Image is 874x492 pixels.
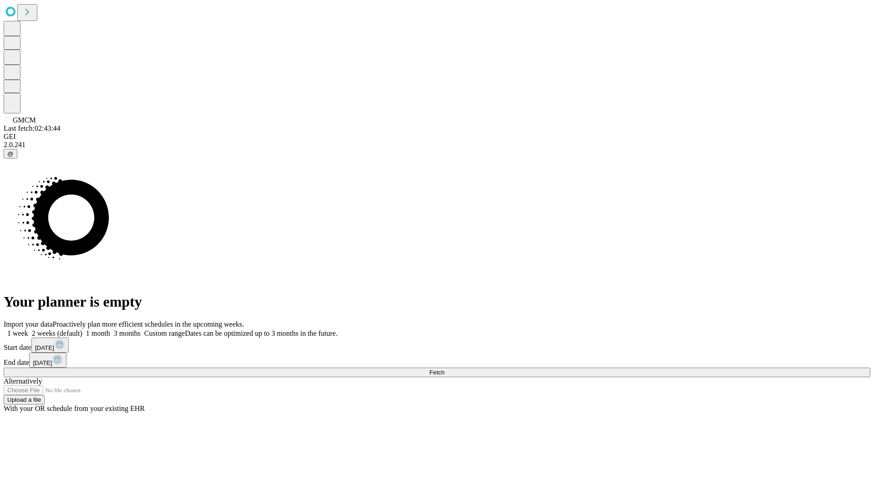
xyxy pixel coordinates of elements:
[4,149,17,159] button: @
[33,359,52,366] span: [DATE]
[53,320,244,328] span: Proactively plan more efficient schedules in the upcoming weeks.
[35,344,54,351] span: [DATE]
[7,329,28,337] span: 1 week
[4,320,53,328] span: Import your data
[4,338,870,353] div: Start date
[114,329,141,337] span: 3 months
[4,293,870,310] h1: Your planner is empty
[4,133,870,141] div: GEI
[429,369,444,376] span: Fetch
[4,124,61,132] span: Last fetch: 02:43:44
[4,405,145,412] span: With your OR schedule from your existing EHR
[4,141,870,149] div: 2.0.241
[4,395,45,405] button: Upload a file
[32,329,82,337] span: 2 weeks (default)
[13,116,36,124] span: GMCM
[4,377,42,385] span: Alternatively
[31,338,69,353] button: [DATE]
[185,329,337,337] span: Dates can be optimized up to 3 months in the future.
[144,329,185,337] span: Custom range
[4,368,870,377] button: Fetch
[7,150,14,157] span: @
[86,329,110,337] span: 1 month
[4,353,870,368] div: End date
[29,353,66,368] button: [DATE]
